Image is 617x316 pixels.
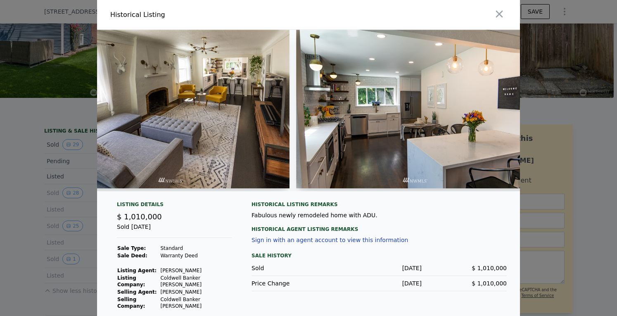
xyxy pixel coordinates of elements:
[117,245,146,251] strong: Sale Type:
[252,201,507,208] div: Historical Listing remarks
[252,219,507,233] div: Historical Agent Listing Remarks
[337,264,422,272] div: [DATE]
[472,265,507,271] span: $ 1,010,000
[117,297,145,309] strong: Selling Company:
[296,30,534,188] img: Property Img
[252,237,408,243] button: Sign in with an agent account to view this information
[252,279,337,287] div: Price Change
[117,201,232,211] div: Listing Details
[252,211,507,219] div: Fabulous newly remodeled home with ADU.
[117,275,145,287] strong: Listing Company:
[117,253,147,259] strong: Sale Deed:
[52,30,290,188] img: Property Img
[160,252,232,259] td: Warranty Deed
[160,245,232,252] td: Standard
[160,296,232,310] td: Coldwell Banker [PERSON_NAME]
[117,212,162,221] span: $ 1,010,000
[160,267,232,274] td: [PERSON_NAME]
[472,280,507,287] span: $ 1,010,000
[110,10,305,20] div: Historical Listing
[337,279,422,287] div: [DATE]
[252,264,337,272] div: Sold
[160,274,232,288] td: Coldwell Banker [PERSON_NAME]
[117,289,157,295] strong: Selling Agent:
[160,288,232,296] td: [PERSON_NAME]
[117,223,232,238] div: Sold [DATE]
[252,251,507,261] div: Sale History
[117,268,157,273] strong: Listing Agent:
